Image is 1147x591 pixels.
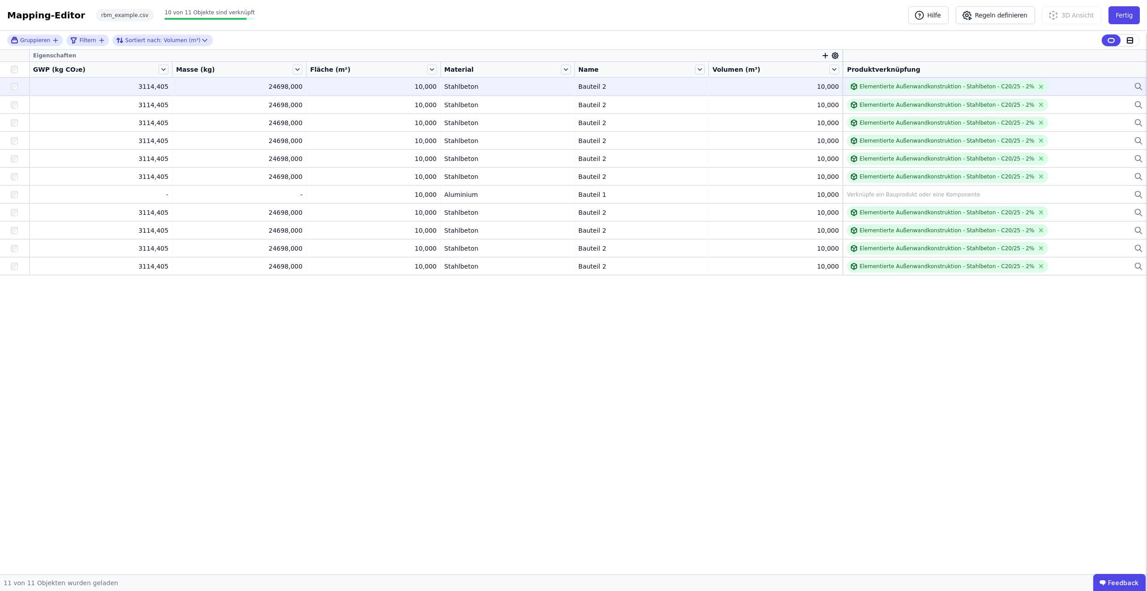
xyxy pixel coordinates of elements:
[310,172,436,181] div: 10,000
[125,37,162,44] span: Sortiert nach:
[444,172,571,181] div: Stahlbeton
[578,65,599,74] span: Name
[176,208,302,217] div: 24698,000
[712,118,839,127] div: 10,000
[712,190,839,199] div: 10,000
[33,208,168,217] div: 3114,405
[1108,6,1140,24] button: Fertig
[33,190,168,199] div: -
[444,262,571,271] div: Stahlbeton
[712,82,839,91] div: 10,000
[859,155,1034,162] div: Elementierte Außenwandkonstruktion - Stahlbeton - C20/25 - 2%
[33,52,76,59] span: Eigenschaften
[859,227,1034,234] div: Elementierte Außenwandkonstruktion - Stahlbeton - C20/25 - 2%
[444,244,571,253] div: Stahlbeton
[712,262,839,271] div: 10,000
[116,35,201,46] div: Volumen (m³)
[859,263,1034,270] div: Elementierte Außenwandkonstruktion - Stahlbeton - C20/25 - 2%
[859,83,1034,90] div: Elementierte Außenwandkonstruktion - Stahlbeton - C20/25 - 2%
[176,262,302,271] div: 24698,000
[1042,6,1101,24] button: 3D Ansicht
[310,262,436,271] div: 10,000
[33,154,168,163] div: 3114,405
[578,244,705,253] div: Bauteil 2
[578,190,705,199] div: Bauteil 1
[33,100,168,109] div: 3114,405
[578,208,705,217] div: Bauteil 2
[33,65,86,74] span: GWP (kg CO₂e)
[578,118,705,127] div: Bauteil 2
[33,244,168,253] div: 3114,405
[310,100,436,109] div: 10,000
[908,6,949,24] button: Hilfe
[20,37,50,44] span: Gruppieren
[176,154,302,163] div: 24698,000
[176,226,302,235] div: 24698,000
[847,191,980,198] div: Verknüpfe ein Bauprodukt oder eine Komponente
[310,118,436,127] div: 10,000
[578,172,705,181] div: Bauteil 2
[712,172,839,181] div: 10,000
[847,65,1143,74] div: Produktverknüpfung
[444,208,571,217] div: Stahlbeton
[859,173,1034,180] div: Elementierte Außenwandkonstruktion - Stahlbeton - C20/25 - 2%
[444,65,474,74] span: Material
[33,226,168,235] div: 3114,405
[578,82,705,91] div: Bauteil 2
[176,82,302,91] div: 24698,000
[33,136,168,145] div: 3114,405
[444,190,571,199] div: Aluminium
[859,209,1034,216] div: Elementierte Außenwandkonstruktion - Stahlbeton - C20/25 - 2%
[164,9,254,16] span: 10 von 11 Objekte sind verknüpft
[859,245,1034,252] div: Elementierte Außenwandkonstruktion - Stahlbeton - C20/25 - 2%
[176,136,302,145] div: 24698,000
[310,82,436,91] div: 10,000
[310,136,436,145] div: 10,000
[70,35,105,46] button: filter_by
[444,82,571,91] div: Stahlbeton
[33,118,168,127] div: 3114,405
[712,136,839,145] div: 10,000
[712,154,839,163] div: 10,000
[444,136,571,145] div: Stahlbeton
[578,154,705,163] div: Bauteil 2
[79,37,96,44] span: Filtern
[444,118,571,127] div: Stahlbeton
[7,9,85,22] div: Mapping-Editor
[444,100,571,109] div: Stahlbeton
[310,154,436,163] div: 10,000
[444,154,571,163] div: Stahlbeton
[712,100,839,109] div: 10,000
[578,226,705,235] div: Bauteil 2
[712,208,839,217] div: 10,000
[578,262,705,271] div: Bauteil 2
[712,226,839,235] div: 10,000
[859,101,1034,109] div: Elementierte Außenwandkonstruktion - Stahlbeton - C20/25 - 2%
[578,100,705,109] div: Bauteil 2
[859,137,1034,144] div: Elementierte Außenwandkonstruktion - Stahlbeton - C20/25 - 2%
[33,82,168,91] div: 3114,405
[578,136,705,145] div: Bauteil 2
[310,208,436,217] div: 10,000
[310,226,436,235] div: 10,000
[176,172,302,181] div: 24698,000
[176,244,302,253] div: 24698,000
[444,226,571,235] div: Stahlbeton
[176,100,302,109] div: 24698,000
[11,36,59,44] button: Gruppieren
[310,244,436,253] div: 10,000
[310,190,436,199] div: 10,000
[859,119,1034,126] div: Elementierte Außenwandkonstruktion - Stahlbeton - C20/25 - 2%
[956,6,1035,24] button: Regeln definieren
[176,118,302,127] div: 24698,000
[310,65,350,74] span: Fläche (m²)
[176,65,215,74] span: Masse (kg)
[96,9,154,22] div: rbm_example.csv
[33,262,168,271] div: 3114,405
[176,190,302,199] div: -
[712,244,839,253] div: 10,000
[33,172,168,181] div: 3114,405
[712,65,760,74] span: Volumen (m³)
